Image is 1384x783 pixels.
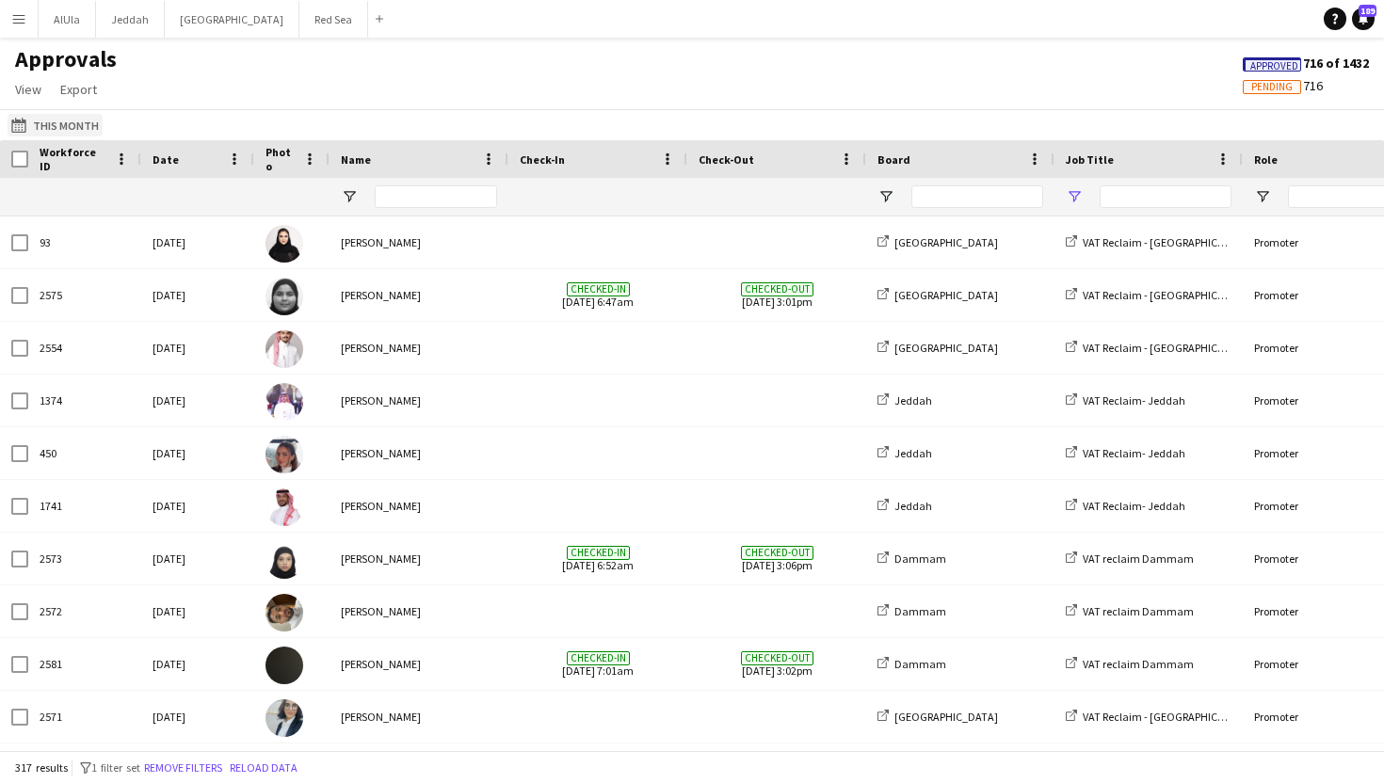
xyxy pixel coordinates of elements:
[153,152,179,167] span: Date
[1352,8,1375,30] a: 189
[1100,185,1231,208] input: Job Title Filter Input
[520,638,676,690] span: [DATE] 7:01am
[330,269,508,321] div: [PERSON_NAME]
[699,269,855,321] span: [DATE] 3:01pm
[1066,235,1253,249] a: VAT Reclaim - [GEOGRAPHIC_DATA]
[520,152,565,167] span: Check-In
[1083,551,1194,566] span: VAT reclaim Dammam
[266,383,303,421] img: Salem Binzaqr
[140,758,226,778] button: Remove filters
[266,436,303,473] img: Amaal Abualola
[877,152,910,167] span: Board
[1066,604,1194,618] a: VAT reclaim Dammam
[520,269,676,321] span: [DATE] 6:47am
[330,638,508,690] div: [PERSON_NAME]
[141,638,254,690] div: [DATE]
[330,533,508,584] div: [PERSON_NAME]
[266,647,303,684] img: Ibrahim Buobaid
[1066,446,1185,460] a: VAT Reclaim- Jeddah
[894,604,946,618] span: Dammam
[741,546,813,560] span: Checked-out
[877,446,932,460] a: Jeddah
[1083,604,1194,618] span: VAT reclaim Dammam
[96,1,165,38] button: Jeddah
[1083,235,1253,249] span: VAT Reclaim - [GEOGRAPHIC_DATA]
[1083,393,1185,407] span: VAT Reclaim- Jeddah
[877,604,946,618] a: Dammam
[1359,5,1376,17] span: 189
[1083,499,1185,513] span: VAT Reclaim- Jeddah
[141,322,254,374] div: [DATE]
[60,81,97,98] span: Export
[141,480,254,532] div: [DATE]
[39,1,96,38] button: AlUla
[141,585,254,637] div: [DATE]
[330,691,508,743] div: [PERSON_NAME]
[266,488,303,526] img: Ali Flaihan
[28,533,141,584] div: 2573
[1066,710,1253,724] a: VAT Reclaim - [GEOGRAPHIC_DATA]
[1066,393,1185,407] a: VAT Reclaim- Jeddah
[1066,288,1253,302] a: VAT Reclaim - [GEOGRAPHIC_DATA]
[341,152,371,167] span: Name
[299,1,368,38] button: Red Sea
[28,216,141,268] div: 93
[1066,499,1185,513] a: VAT Reclaim- Jeddah
[266,541,303,579] img: Reema Abdullah
[1243,55,1369,72] span: 716 of 1432
[1254,188,1271,205] button: Open Filter Menu
[894,446,932,460] span: Jeddah
[28,322,141,374] div: 2554
[341,188,358,205] button: Open Filter Menu
[141,216,254,268] div: [DATE]
[1083,446,1185,460] span: VAT Reclaim- Jeddah
[877,551,946,566] a: Dammam
[877,341,998,355] a: [GEOGRAPHIC_DATA]
[1066,152,1114,167] span: Job Title
[28,585,141,637] div: 2572
[894,499,932,513] span: Jeddah
[266,278,303,315] img: Shikah Alawad
[741,651,813,665] span: Checked-out
[330,216,508,268] div: [PERSON_NAME]
[15,81,41,98] span: View
[330,375,508,426] div: [PERSON_NAME]
[1083,341,1253,355] span: VAT Reclaim - [GEOGRAPHIC_DATA]
[165,1,299,38] button: [GEOGRAPHIC_DATA]
[911,185,1043,208] input: Board Filter Input
[567,282,630,296] span: Checked-in
[226,758,301,778] button: Reload data
[877,235,998,249] a: [GEOGRAPHIC_DATA]
[91,760,140,775] span: 1 filter set
[567,546,630,560] span: Checked-in
[141,691,254,743] div: [DATE]
[1083,710,1253,724] span: VAT Reclaim - [GEOGRAPHIC_DATA]
[699,638,855,690] span: [DATE] 3:02pm
[8,114,103,136] button: This Month
[330,322,508,374] div: [PERSON_NAME]
[1250,60,1298,72] span: Approved
[1066,657,1194,671] a: VAT reclaim Dammam
[266,699,303,737] img: Ebtisam Alhunaini
[330,585,508,637] div: [PERSON_NAME]
[141,375,254,426] div: [DATE]
[141,533,254,584] div: [DATE]
[699,152,754,167] span: Check-Out
[266,594,303,631] img: Abdullah Alfadhel
[330,480,508,532] div: [PERSON_NAME]
[1251,81,1293,93] span: Pending
[266,225,303,263] img: Khawater Albarrak
[28,691,141,743] div: 2571
[1083,288,1253,302] span: VAT Reclaim - [GEOGRAPHIC_DATA]
[1066,551,1194,566] a: VAT reclaim Dammam
[1066,188,1083,205] button: Open Filter Menu
[699,533,855,584] span: [DATE] 3:06pm
[1243,77,1323,94] span: 716
[8,77,49,102] a: View
[894,657,946,671] span: Dammam
[894,235,998,249] span: [GEOGRAPHIC_DATA]
[877,393,932,407] a: Jeddah
[520,533,676,584] span: [DATE] 6:52am
[741,282,813,296] span: Checked-out
[40,145,107,173] span: Workforce ID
